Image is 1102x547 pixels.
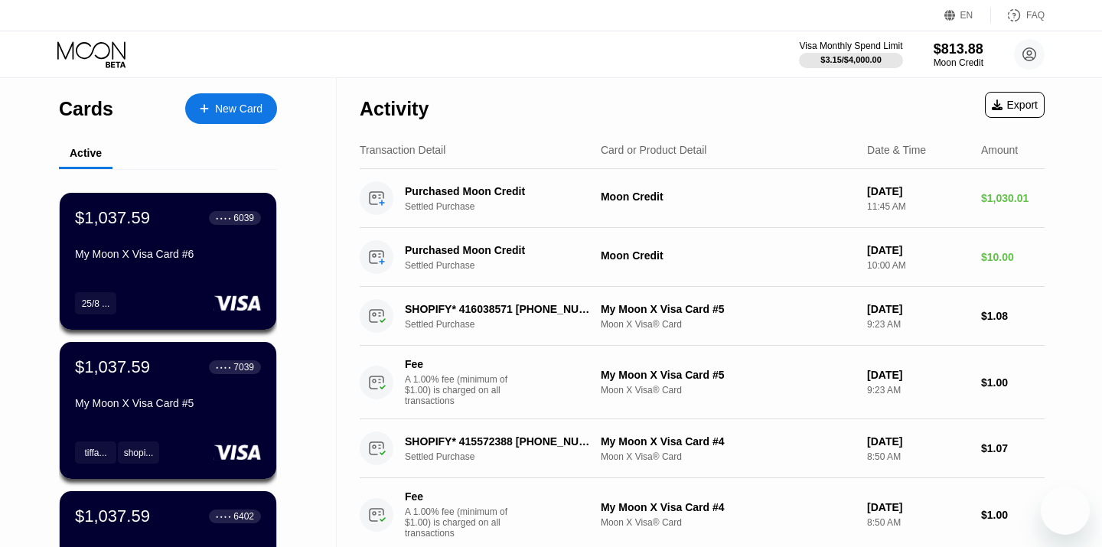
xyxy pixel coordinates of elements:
[82,298,110,309] div: 25/8 ...
[405,244,596,256] div: Purchased Moon Credit
[867,319,969,330] div: 9:23 AM
[216,514,231,519] div: ● ● ● ●
[981,376,1045,389] div: $1.00
[820,55,882,64] div: $3.15 / $4,000.00
[981,442,1045,454] div: $1.07
[75,208,150,228] div: $1,037.59
[360,287,1045,346] div: SHOPIFY* 416038571 [PHONE_NUMBER] USSettled PurchaseMy Moon X Visa Card #5Moon X Visa® Card[DATE]...
[601,451,855,462] div: Moon X Visa® Card
[601,249,855,262] div: Moon Credit
[70,147,102,159] div: Active
[601,369,855,381] div: My Moon X Visa Card #5
[867,517,969,528] div: 8:50 AM
[233,511,254,522] div: 6402
[124,448,154,458] div: shopi...
[799,41,902,51] div: Visa Monthly Spend Limit
[601,435,855,448] div: My Moon X Visa Card #4
[1041,486,1090,535] iframe: Bouton de lancement de la fenêtre de messagerie
[981,509,1045,521] div: $1.00
[867,369,969,381] div: [DATE]
[233,362,254,373] div: 7039
[360,144,445,156] div: Transaction Detail
[405,319,611,330] div: Settled Purchase
[215,103,262,116] div: New Card
[75,357,150,377] div: $1,037.59
[867,451,969,462] div: 8:50 AM
[867,201,969,212] div: 11:45 AM
[75,506,150,526] div: $1,037.59
[981,192,1045,204] div: $1,030.01
[75,248,261,260] div: My Moon X Visa Card #6
[405,506,520,539] div: A 1.00% fee (minimum of $1.00) is charged on all transactions
[360,419,1045,478] div: SHOPIFY* 415572388 [PHONE_NUMBER] USSettled PurchaseMy Moon X Visa Card #4Moon X Visa® Card[DATE]...
[934,41,983,68] div: $813.88Moon Credit
[60,342,276,479] div: $1,037.59● ● ● ●7039My Moon X Visa Card #5tiffa...shopi...
[992,99,1038,111] div: Export
[601,385,855,396] div: Moon X Visa® Card
[1026,10,1045,21] div: FAQ
[601,517,855,528] div: Moon X Visa® Card
[867,501,969,513] div: [DATE]
[601,501,855,513] div: My Moon X Visa Card #4
[216,216,231,220] div: ● ● ● ●
[405,435,596,448] div: SHOPIFY* 415572388 [PHONE_NUMBER] US
[59,98,113,120] div: Cards
[934,41,983,57] div: $813.88
[75,441,116,464] div: tiffa...
[405,374,520,406] div: A 1.00% fee (minimum of $1.00) is charged on all transactions
[75,397,261,409] div: My Moon X Visa Card #5
[360,346,1045,419] div: FeeA 1.00% fee (minimum of $1.00) is charged on all transactionsMy Moon X Visa Card #5Moon X Visa...
[360,169,1045,228] div: Purchased Moon CreditSettled PurchaseMoon Credit[DATE]11:45 AM$1,030.01
[216,365,231,370] div: ● ● ● ●
[944,8,991,23] div: EN
[934,57,983,68] div: Moon Credit
[867,185,969,197] div: [DATE]
[867,260,969,271] div: 10:00 AM
[981,310,1045,322] div: $1.08
[405,201,611,212] div: Settled Purchase
[405,451,611,462] div: Settled Purchase
[118,441,159,464] div: shopi...
[799,41,902,68] div: Visa Monthly Spend Limit$3.15/$4,000.00
[867,385,969,396] div: 9:23 AM
[867,144,926,156] div: Date & Time
[601,190,855,203] div: Moon Credit
[867,435,969,448] div: [DATE]
[405,260,611,271] div: Settled Purchase
[601,319,855,330] div: Moon X Visa® Card
[405,303,596,315] div: SHOPIFY* 416038571 [PHONE_NUMBER] US
[75,292,116,314] div: 25/8 ...
[960,10,973,21] div: EN
[60,193,276,330] div: $1,037.59● ● ● ●6039My Moon X Visa Card #625/8 ...
[360,228,1045,287] div: Purchased Moon CreditSettled PurchaseMoon Credit[DATE]10:00 AM$10.00
[981,144,1018,156] div: Amount
[233,213,254,223] div: 6039
[185,93,277,124] div: New Card
[985,92,1045,118] div: Export
[601,144,707,156] div: Card or Product Detail
[360,98,429,120] div: Activity
[601,303,855,315] div: My Moon X Visa Card #5
[84,448,106,458] div: tiffa...
[405,358,512,370] div: Fee
[405,490,512,503] div: Fee
[867,244,969,256] div: [DATE]
[867,303,969,315] div: [DATE]
[405,185,596,197] div: Purchased Moon Credit
[991,8,1045,23] div: FAQ
[981,251,1045,263] div: $10.00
